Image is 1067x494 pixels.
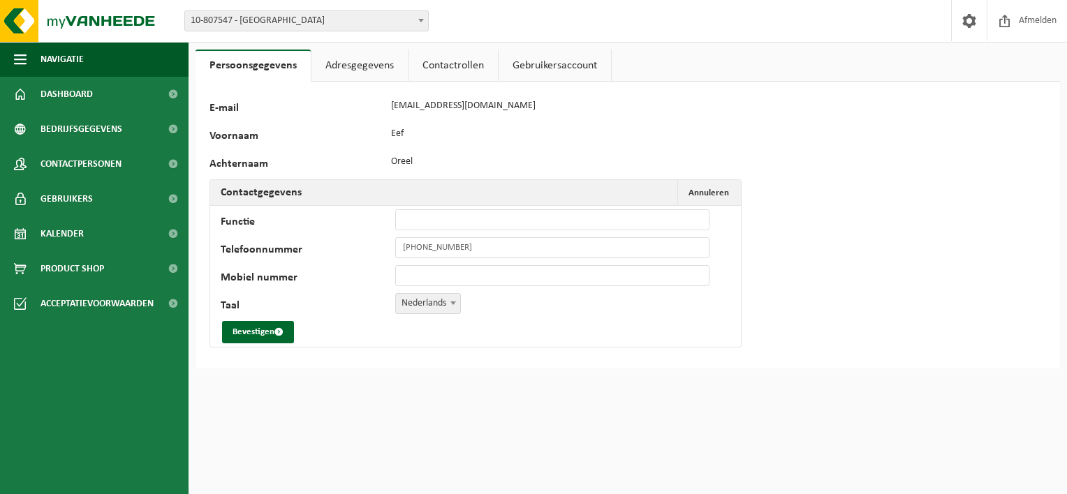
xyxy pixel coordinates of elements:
[41,251,104,286] span: Product Shop
[311,50,408,82] a: Adresgegevens
[677,180,739,205] button: Annuleren
[221,300,395,314] label: Taal
[499,50,611,82] a: Gebruikersaccount
[185,11,428,31] span: 10-807547 - VZW KISP - MARIAKERKE
[221,244,395,258] label: Telefoonnummer
[41,77,93,112] span: Dashboard
[222,321,294,343] button: Bevestigen
[196,50,311,82] a: Persoonsgegevens
[41,181,93,216] span: Gebruikers
[689,188,729,197] span: Annuleren
[41,286,154,321] span: Acceptatievoorwaarden
[395,293,461,314] span: Nederlands
[41,147,122,181] span: Contactpersonen
[221,272,395,286] label: Mobiel nummer
[210,180,312,205] h2: Contactgegevens
[41,216,84,251] span: Kalender
[396,294,460,313] span: Nederlands
[209,103,384,117] label: E-mail
[209,158,384,172] label: Achternaam
[209,130,384,144] label: Voornaam
[221,216,395,230] label: Functie
[41,42,84,77] span: Navigatie
[409,50,498,82] a: Contactrollen
[41,112,122,147] span: Bedrijfsgegevens
[184,10,429,31] span: 10-807547 - VZW KISP - MARIAKERKE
